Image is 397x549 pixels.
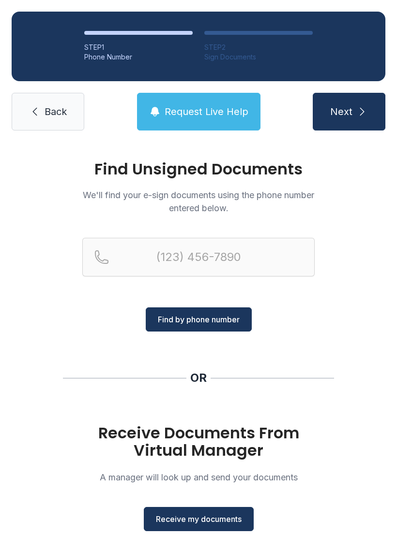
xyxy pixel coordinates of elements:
[190,370,207,386] div: OR
[158,314,240,325] span: Find by phone number
[156,513,242,525] span: Receive my documents
[82,424,315,459] h1: Receive Documents From Virtual Manager
[165,105,248,118] span: Request Live Help
[204,52,313,62] div: Sign Documents
[204,43,313,52] div: STEP 2
[45,105,67,118] span: Back
[82,238,315,276] input: Reservation phone number
[84,43,193,52] div: STEP 1
[84,52,193,62] div: Phone Number
[82,471,315,484] p: A manager will look up and send your documents
[82,188,315,215] p: We'll find your e-sign documents using the phone number entered below.
[330,105,352,118] span: Next
[82,161,315,177] h1: Find Unsigned Documents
